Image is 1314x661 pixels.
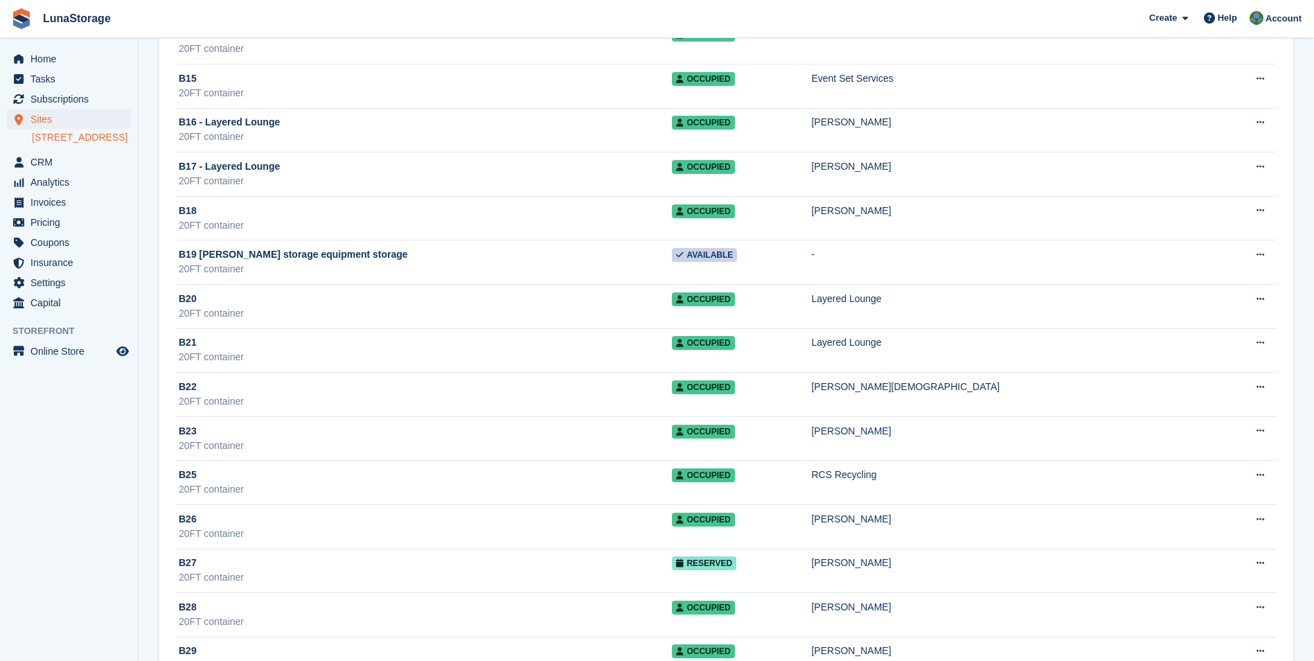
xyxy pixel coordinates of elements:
[179,335,197,350] span: B21
[811,380,1214,394] div: [PERSON_NAME][DEMOGRAPHIC_DATA]
[179,159,280,174] span: B17 - Layered Lounge
[811,159,1214,174] div: [PERSON_NAME]
[179,218,672,233] div: 20FT container
[11,8,32,29] img: stora-icon-8386f47178a22dfd0bd8f6a31ec36ba5ce8667c1dd55bd0f319d3a0aa187defe.svg
[811,468,1214,482] div: RCS Recycling
[7,69,131,89] a: menu
[30,233,114,252] span: Coupons
[672,556,736,570] span: Reserved
[179,439,672,453] div: 20FT container
[179,570,672,585] div: 20FT container
[811,644,1214,658] div: [PERSON_NAME]
[7,213,131,232] a: menu
[179,306,672,321] div: 20FT container
[30,342,114,361] span: Online Store
[811,115,1214,130] div: [PERSON_NAME]
[30,253,114,272] span: Insurance
[672,116,734,130] span: Occupied
[30,293,114,312] span: Capital
[672,644,734,658] span: Occupied
[672,513,734,527] span: Occupied
[179,247,408,262] span: B19 [PERSON_NAME] storage equipment storage
[811,600,1214,615] div: [PERSON_NAME]
[7,193,131,212] a: menu
[7,273,131,292] a: menu
[672,336,734,350] span: Occupied
[179,130,672,144] div: 20FT container
[30,89,114,109] span: Subscriptions
[179,42,672,56] div: 20FT container
[811,292,1214,306] div: Layered Lounge
[179,600,197,615] span: B28
[179,86,672,100] div: 20FT container
[179,380,197,394] span: B22
[672,425,734,439] span: Occupied
[7,109,131,129] a: menu
[179,615,672,629] div: 20FT container
[811,71,1214,86] div: Event Set Services
[7,293,131,312] a: menu
[7,342,131,361] a: menu
[179,424,197,439] span: B23
[30,273,114,292] span: Settings
[179,262,672,276] div: 20FT container
[7,89,131,109] a: menu
[1266,12,1302,26] span: Account
[811,556,1214,570] div: [PERSON_NAME]
[179,174,672,188] div: 20FT container
[30,49,114,69] span: Home
[672,468,734,482] span: Occupied
[7,253,131,272] a: menu
[7,152,131,172] a: menu
[811,335,1214,350] div: Layered Lounge
[672,248,737,262] span: Available
[179,482,672,497] div: 20FT container
[672,601,734,615] span: Occupied
[672,160,734,174] span: Occupied
[179,512,197,527] span: B26
[30,109,114,129] span: Sites
[32,131,131,144] a: [STREET_ADDRESS]
[37,7,116,30] a: LunaStorage
[1250,11,1263,25] img: Cathal Vaughan
[114,343,131,360] a: Preview store
[179,71,197,86] span: B15
[179,115,280,130] span: B16 - Layered Lounge
[30,173,114,192] span: Analytics
[811,424,1214,439] div: [PERSON_NAME]
[672,380,734,394] span: Occupied
[179,204,197,218] span: B18
[30,213,114,232] span: Pricing
[179,350,672,364] div: 20FT container
[1218,11,1237,25] span: Help
[30,152,114,172] span: CRM
[672,292,734,306] span: Occupied
[811,240,1214,285] td: -
[179,292,197,306] span: B20
[179,556,197,570] span: B27
[7,233,131,252] a: menu
[811,204,1214,218] div: [PERSON_NAME]
[30,69,114,89] span: Tasks
[7,173,131,192] a: menu
[1149,11,1177,25] span: Create
[179,468,197,482] span: B25
[179,527,672,541] div: 20FT container
[672,72,734,86] span: Occupied
[7,49,131,69] a: menu
[811,512,1214,527] div: [PERSON_NAME]
[30,193,114,212] span: Invoices
[672,204,734,218] span: Occupied
[179,644,197,658] span: B29
[12,324,138,338] span: Storefront
[179,394,672,409] div: 20FT container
